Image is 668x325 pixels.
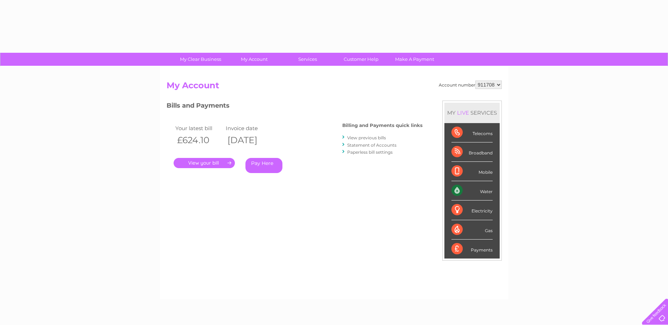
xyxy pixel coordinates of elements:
[451,200,493,220] div: Electricity
[451,142,493,162] div: Broadband
[174,123,224,133] td: Your latest bill
[245,158,282,173] a: Pay Here
[451,240,493,259] div: Payments
[444,103,500,123] div: MY SERVICES
[386,53,444,66] a: Make A Payment
[225,53,283,66] a: My Account
[174,133,224,147] th: £624.10
[224,123,275,133] td: Invoice date
[167,101,423,113] h3: Bills and Payments
[167,81,502,94] h2: My Account
[171,53,230,66] a: My Clear Business
[451,162,493,181] div: Mobile
[174,158,235,168] a: .
[439,81,502,89] div: Account number
[342,123,423,128] h4: Billing and Payments quick links
[451,220,493,240] div: Gas
[456,109,470,116] div: LIVE
[451,123,493,142] div: Telecoms
[224,133,275,147] th: [DATE]
[279,53,337,66] a: Services
[347,149,393,155] a: Paperless bill settings
[332,53,390,66] a: Customer Help
[347,135,386,140] a: View previous bills
[347,142,397,148] a: Statement of Accounts
[451,181,493,200] div: Water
